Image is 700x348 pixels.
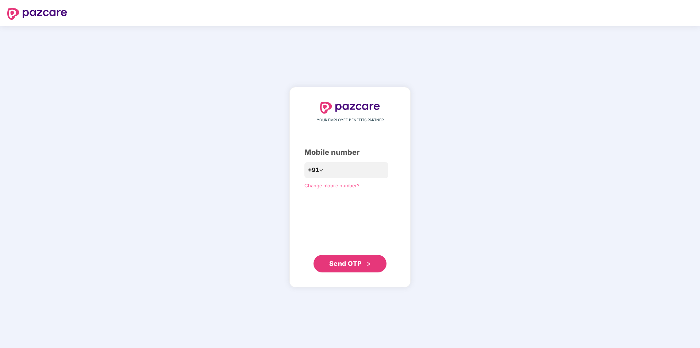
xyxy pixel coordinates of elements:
[320,102,380,114] img: logo
[308,165,319,175] span: +91
[304,147,396,158] div: Mobile number
[304,183,359,188] a: Change mobile number?
[7,8,67,20] img: logo
[314,255,386,272] button: Send OTPdouble-right
[329,260,362,267] span: Send OTP
[319,168,323,172] span: down
[366,262,371,267] span: double-right
[317,117,384,123] span: YOUR EMPLOYEE BENEFITS PARTNER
